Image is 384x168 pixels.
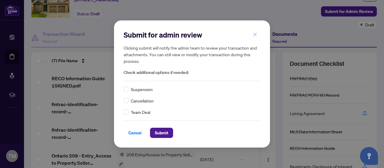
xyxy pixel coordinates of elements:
[131,86,153,93] span: Suspension
[124,69,260,76] span: Check additional options if needed:
[131,97,154,104] span: Cancellation
[131,109,150,115] span: Team Deal
[124,128,146,138] button: Cancel
[124,44,260,64] h5: Clicking submit will notify the admin team to review your transaction and attachments. You can st...
[253,32,257,37] span: close
[150,128,173,138] button: Submit
[360,147,378,165] button: Open asap
[124,30,260,40] h2: Submit for admin review
[155,128,168,138] span: Submit
[128,128,142,138] span: Cancel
